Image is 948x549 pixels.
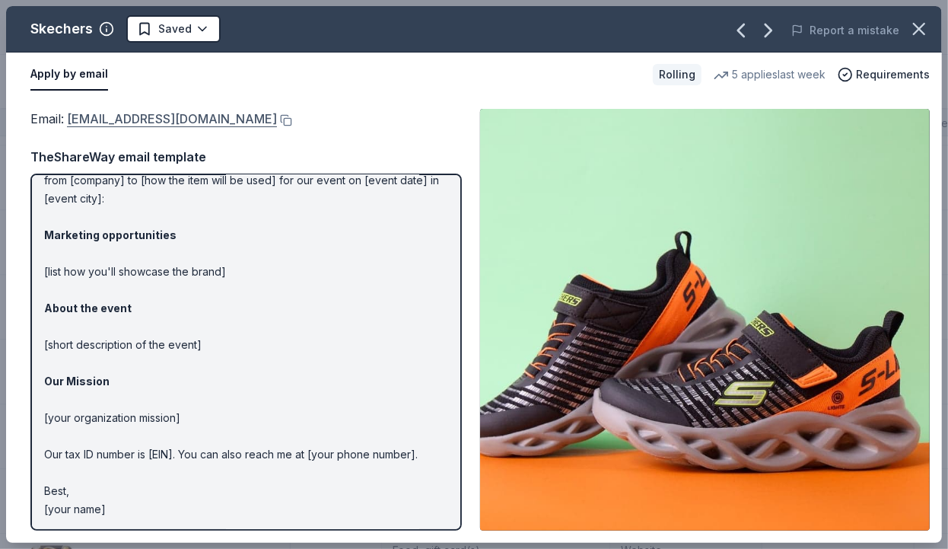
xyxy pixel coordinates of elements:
button: Requirements [838,65,930,84]
button: Saved [126,15,221,43]
strong: About the event [44,302,132,314]
strong: Our Mission [44,375,110,388]
span: Saved [158,20,192,38]
p: Hi [name/there], I am [your name] from [your org]. We are seeking [requested item] donation from ... [44,117,448,519]
div: 5 applies last week [714,65,826,84]
strong: Marketing opportunities [44,228,177,241]
button: Report a mistake [791,21,899,40]
img: Image for Skechers [480,109,930,531]
div: Rolling [653,64,701,85]
span: Email : [30,111,277,126]
span: Requirements [856,65,930,84]
button: Apply by email [30,59,108,91]
div: Skechers [30,17,93,41]
div: TheShareWay email template [30,147,462,167]
a: [EMAIL_ADDRESS][DOMAIN_NAME] [67,109,277,129]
